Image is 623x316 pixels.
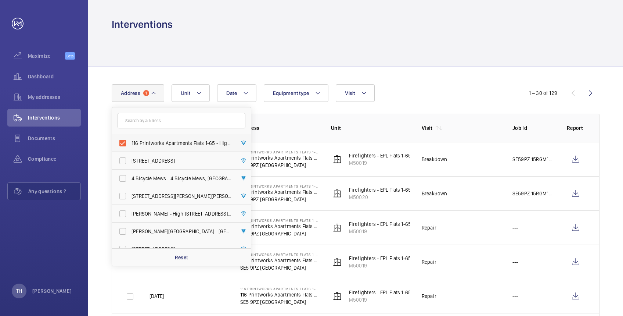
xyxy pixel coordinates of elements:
span: My addresses [28,93,81,101]
p: 116 Printworks Apartments Flats 1-65 - High Risk Building [240,150,319,154]
p: Firefighters - EPL Flats 1-65 No 1 [349,220,422,228]
span: [STREET_ADDRESS] [132,157,233,164]
button: Unit [172,84,210,102]
p: Firefighters - EPL Flats 1-65 No 1 [349,255,422,262]
span: Dashboard [28,73,81,80]
p: Job Id [512,124,555,132]
span: Interventions [28,114,81,121]
p: 116 Printworks Apartments Flats 1-65 [240,223,319,230]
input: Search by address [118,113,245,128]
p: SE59PZ 15RGM1M/TH [512,156,555,163]
span: Address [121,90,140,96]
span: [STREET_ADDRESS][PERSON_NAME][PERSON_NAME] [132,192,233,200]
p: Visit [422,124,433,132]
div: Breakdown [422,156,447,163]
p: --- [512,224,518,231]
p: [DATE] [150,292,164,300]
p: M50019 [349,296,422,303]
p: Firefighters - EPL Flats 1-65 No 1 [349,289,422,296]
p: Firefighters - EPL Flats 1-65 No 2 [349,186,423,193]
img: elevator.svg [333,292,342,301]
div: 1 – 30 of 129 [529,89,557,97]
p: 116 Printworks Apartments Flats 1-65 [240,257,319,264]
p: --- [512,292,518,300]
img: elevator.svg [333,189,342,198]
span: [PERSON_NAME][GEOGRAPHIC_DATA] - [GEOGRAPHIC_DATA] [132,228,233,235]
img: elevator.svg [333,155,342,164]
p: M50020 [349,193,423,201]
div: Repair [422,224,436,231]
p: 116 Printworks Apartments Flats 1-65 - High Risk Building [240,184,319,188]
span: Unit [181,90,190,96]
p: M50019 [349,228,422,235]
span: [PERSON_NAME] - High [STREET_ADDRESS][PERSON_NAME] [132,210,233,217]
p: SE5 9PZ [GEOGRAPHIC_DATA] [240,230,319,237]
p: Report [567,124,584,132]
button: Equipment type [264,84,329,102]
p: 116 Printworks Apartments Flats 1-65 - High Risk Building [240,218,319,223]
h1: Interventions [112,18,173,31]
p: SE5 9PZ [GEOGRAPHIC_DATA] [240,161,319,169]
span: Maximize [28,52,65,60]
p: Address [240,124,319,132]
p: 116 Printworks Apartments Flats 1-65 - High Risk Building [240,252,319,257]
p: Firefighters - EPL Flats 1-65 No 1 [349,152,422,159]
p: M50019 [349,159,422,167]
span: Compliance [28,155,81,163]
span: Visit [345,90,355,96]
p: [PERSON_NAME] [32,287,72,295]
button: Address1 [112,84,164,102]
p: 116 Printworks Apartments Flats 1-65 - High Risk Building [240,287,319,291]
p: SE5 9PZ [GEOGRAPHIC_DATA] [240,264,319,271]
p: TH [16,287,22,295]
span: Documents [28,135,81,142]
span: Equipment type [273,90,309,96]
p: 116 Printworks Apartments Flats 1-65 [240,291,319,298]
img: elevator.svg [333,258,342,266]
p: 116 Printworks Apartments Flats 1-65 [240,188,319,196]
span: Beta [65,52,75,60]
div: Repair [422,258,436,266]
p: 116 Printworks Apartments Flats 1-65 [240,154,319,161]
p: Reset [175,254,188,261]
p: SE5 9PZ [GEOGRAPHIC_DATA] [240,298,319,306]
span: [STREET_ADDRESS] [132,245,233,253]
span: 1 [143,90,149,96]
span: 4 Bicycle Mews - 4 Bicycle Mews, [GEOGRAPHIC_DATA] 6FF [132,175,233,182]
p: SE59PZ 15RGM1M/TH [512,190,555,197]
p: --- [512,258,518,266]
button: Visit [336,84,374,102]
span: Any questions ? [28,188,80,195]
span: 116 Printworks Apartments Flats 1-65 - High Risk Building - 116 Printworks Apartments [STREET_ADD... [132,139,233,147]
p: Unit [331,124,410,132]
span: Date [226,90,237,96]
div: Repair [422,292,436,300]
button: Date [217,84,256,102]
img: elevator.svg [333,223,342,232]
p: M50019 [349,262,422,269]
p: SE5 9PZ [GEOGRAPHIC_DATA] [240,196,319,203]
div: Breakdown [422,190,447,197]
